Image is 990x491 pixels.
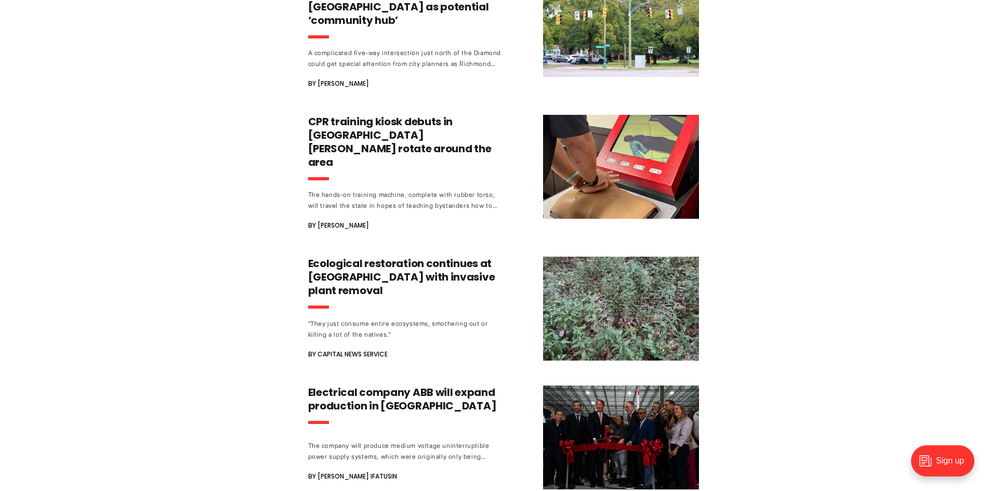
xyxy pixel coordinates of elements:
img: Ecological restoration continues at Chapel Island with invasive plant removal [543,257,699,361]
div: A complicated five-way intersection just north of the Diamond could get special attention from ci... [308,47,501,69]
img: Electrical company ABB will expand production in Henrico [543,386,699,489]
a: Electrical company ABB will expand production in [GEOGRAPHIC_DATA] The company will produce mediu... [308,386,699,489]
span: By [PERSON_NAME] [308,219,369,232]
h3: CPR training kiosk debuts in [GEOGRAPHIC_DATA][PERSON_NAME] rotate around the area [308,115,501,169]
a: Ecological restoration continues at [GEOGRAPHIC_DATA] with invasive plant removal “They just cons... [308,257,699,361]
h3: Electrical company ABB will expand production in [GEOGRAPHIC_DATA] [308,386,501,413]
span: By [PERSON_NAME] [308,77,369,90]
div: “They just consume entire ecosystems, smothering out or killing a lot of the natives." [308,318,501,340]
span: By [PERSON_NAME] Ifatusin [308,470,397,483]
img: CPR training kiosk debuts in Church Hill, will rotate around the area [543,115,699,219]
div: The company will produce medium voltage uninterruptible power supply systems, which were original... [308,440,501,462]
a: CPR training kiosk debuts in [GEOGRAPHIC_DATA][PERSON_NAME] rotate around the area The hands-on t... [308,115,699,232]
h3: Ecological restoration continues at [GEOGRAPHIC_DATA] with invasive plant removal [308,257,501,297]
span: By Capital News Service [308,348,388,361]
iframe: portal-trigger [902,440,990,491]
div: The hands-on training machine, complete with rubber torso, will travel the state in hopes of teac... [308,189,501,211]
